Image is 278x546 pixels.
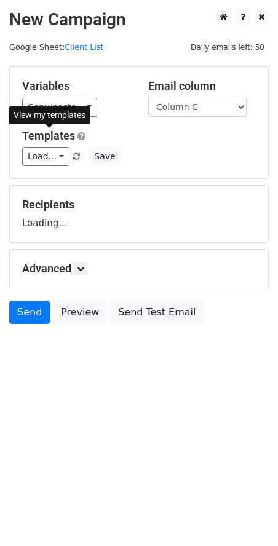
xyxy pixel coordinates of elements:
div: Loading... [22,198,256,230]
a: Send [9,301,50,324]
a: Preview [53,301,107,324]
div: View my templates [9,106,90,124]
a: Client List [65,42,103,52]
small: Google Sheet: [9,42,103,52]
span: Daily emails left: 50 [186,41,269,54]
h5: Variables [22,79,130,93]
h2: New Campaign [9,9,269,30]
h5: Email column [148,79,256,93]
a: Copy/paste... [22,98,97,117]
a: Templates [22,129,75,142]
a: Daily emails left: 50 [186,42,269,52]
a: Send Test Email [110,301,204,324]
h5: Recipients [22,198,256,212]
h5: Advanced [22,262,256,275]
